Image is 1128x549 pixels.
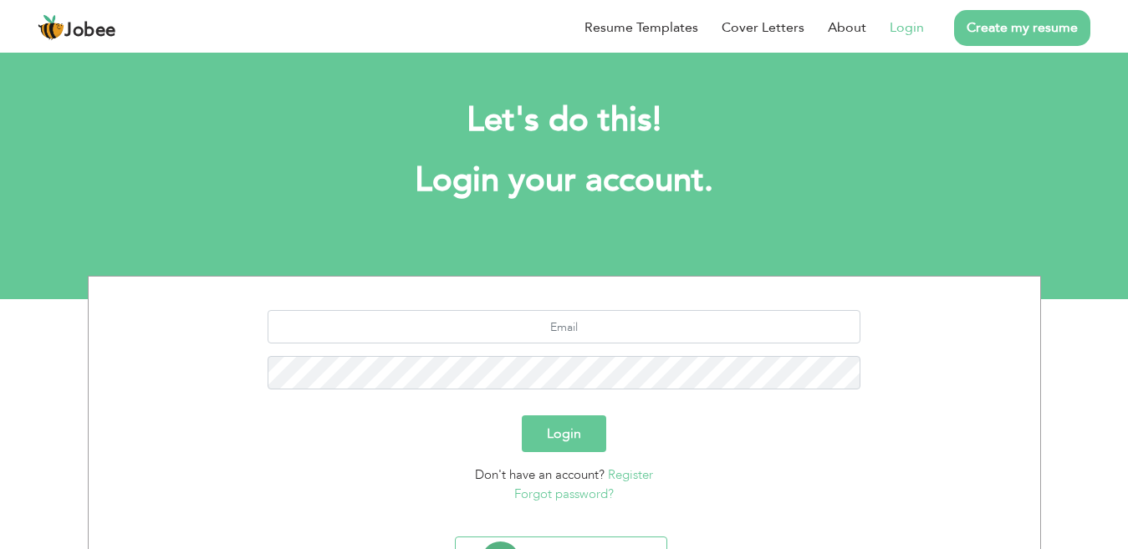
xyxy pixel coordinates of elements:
h2: Let's do this! [113,99,1016,142]
img: jobee.io [38,14,64,41]
input: Email [268,310,860,343]
a: About [828,18,866,38]
a: Register [608,466,653,483]
a: Resume Templates [584,18,698,38]
a: Create my resume [954,10,1090,46]
button: Login [522,415,606,452]
h1: Login your account. [113,159,1016,202]
a: Forgot password? [514,485,614,502]
span: Jobee [64,22,116,40]
span: Don't have an account? [475,466,605,483]
a: Jobee [38,14,116,41]
a: Login [890,18,924,38]
a: Cover Letters [722,18,804,38]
